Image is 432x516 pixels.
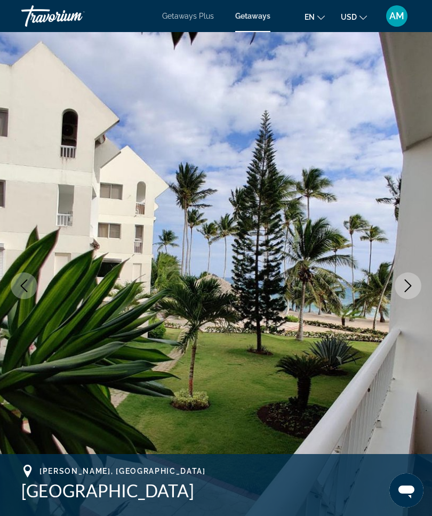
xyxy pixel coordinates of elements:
[341,9,367,25] button: Change currency
[383,5,411,27] button: User Menu
[39,467,206,475] span: [PERSON_NAME], [GEOGRAPHIC_DATA]
[341,13,357,21] span: USD
[305,13,315,21] span: en
[305,9,325,25] button: Change language
[162,12,214,20] a: Getaways Plus
[389,473,423,507] iframe: Button to launch messaging window
[395,272,421,299] button: Next image
[235,12,270,20] a: Getaways
[389,11,404,21] span: AM
[21,2,128,30] a: Travorium
[11,272,37,299] button: Previous image
[21,480,411,502] h1: [GEOGRAPHIC_DATA]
